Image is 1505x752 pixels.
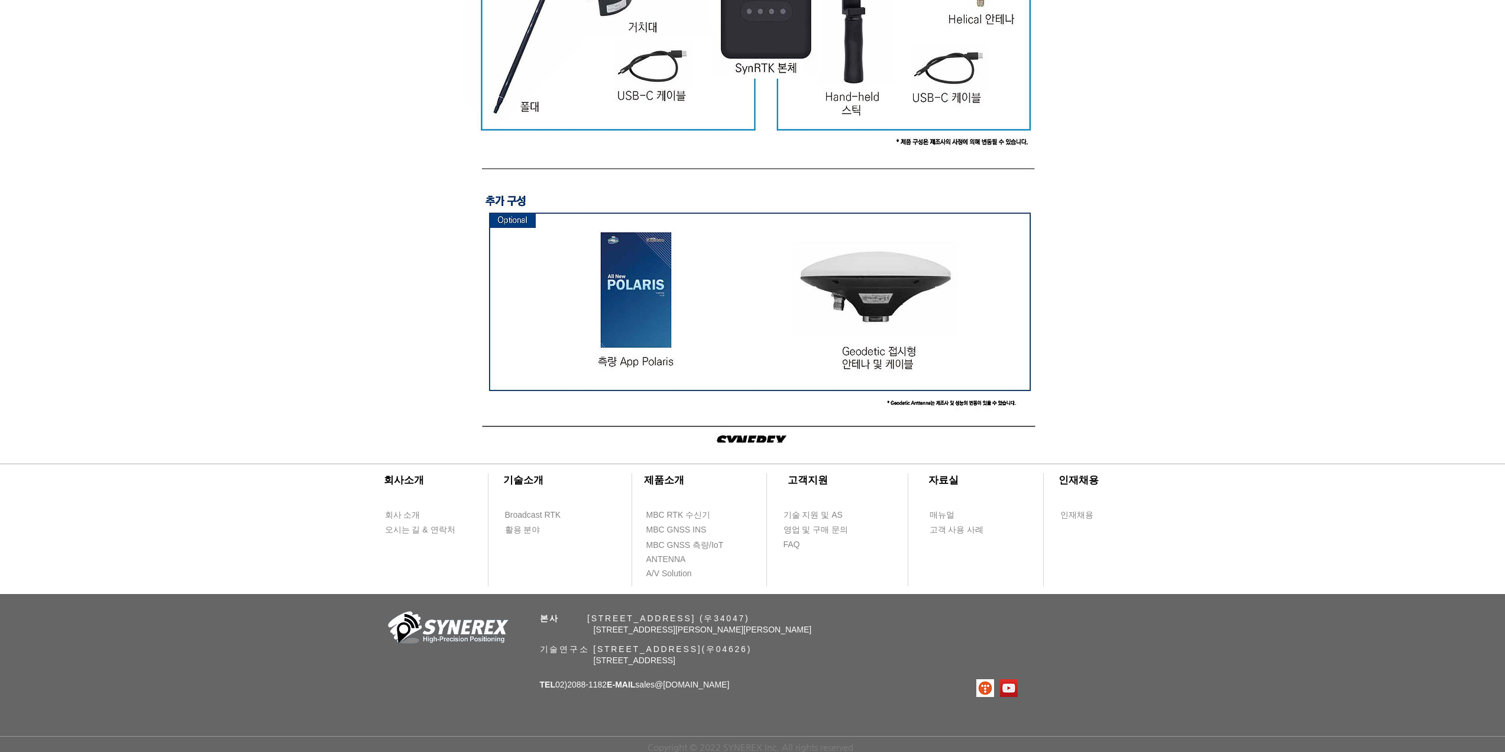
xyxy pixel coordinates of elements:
[1059,475,1099,486] span: ​인재채용
[1060,508,1116,522] a: 인재채용
[648,742,853,752] span: Copyright © 2022 SYNEREX Inc. All rights reserved
[646,552,714,567] a: ANTENNA
[385,509,420,521] span: 회사 소개
[540,614,750,623] span: ​ [STREET_ADDRESS] (우34047)
[1369,701,1505,752] iframe: Wix Chat
[930,509,954,521] span: 매뉴얼
[384,475,424,486] span: ​회사소개
[1000,679,1018,697] img: 유튜브 사회 아이콘
[644,475,684,486] span: ​제품소개
[504,522,572,537] a: 활용 분야
[594,625,812,634] span: [STREET_ADDRESS][PERSON_NAME][PERSON_NAME]
[385,524,455,536] span: 오시는 길 & 연락처
[646,566,714,581] a: A/V Solution
[540,680,730,689] span: 02)2088-1182 sales
[784,524,849,536] span: 영업 및 구매 문의
[646,509,711,521] span: MBC RTK 수신기
[784,539,800,551] span: FAQ
[646,522,720,537] a: MBC GNSS INS
[594,656,675,665] span: [STREET_ADDRESS]
[607,680,635,689] span: E-MAIL
[503,475,543,486] span: ​기술소개
[384,522,464,537] a: 오시는 길 & 연락처
[381,610,512,648] img: 회사_로고-removebg-preview.png
[783,537,851,552] a: FAQ
[928,475,959,486] span: ​자료실
[646,554,686,566] span: ANTENNA
[784,509,843,521] span: 기술 지원 및 AS
[1060,509,1093,521] span: 인재채용
[646,568,692,580] span: A/V Solution
[976,679,994,697] img: 티스토리로고
[505,524,540,536] span: 활용 분야
[505,509,561,521] span: Broadcast RTK
[646,540,724,551] span: MBC GNSS 측량/IoT
[929,508,997,522] a: 매뉴얼
[384,508,452,522] a: 회사 소개
[930,524,984,536] span: 고객 사용 사례
[976,679,1018,697] ul: SNS 모음
[646,508,734,522] a: MBC RTK 수신기
[655,680,729,689] a: @[DOMAIN_NAME]
[783,522,851,537] a: 영업 및 구매 문의
[646,538,749,553] a: MBC GNSS 측량/IoT
[540,644,752,654] span: 기술연구소 [STREET_ADDRESS](우04626)
[783,508,872,522] a: 기술 지원 및 AS
[646,524,707,536] span: MBC GNSS INS
[540,680,555,689] span: TEL
[504,508,572,522] a: Broadcast RTK
[788,475,828,486] span: ​고객지원
[929,522,997,537] a: 고객 사용 사례
[540,614,560,623] span: 본사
